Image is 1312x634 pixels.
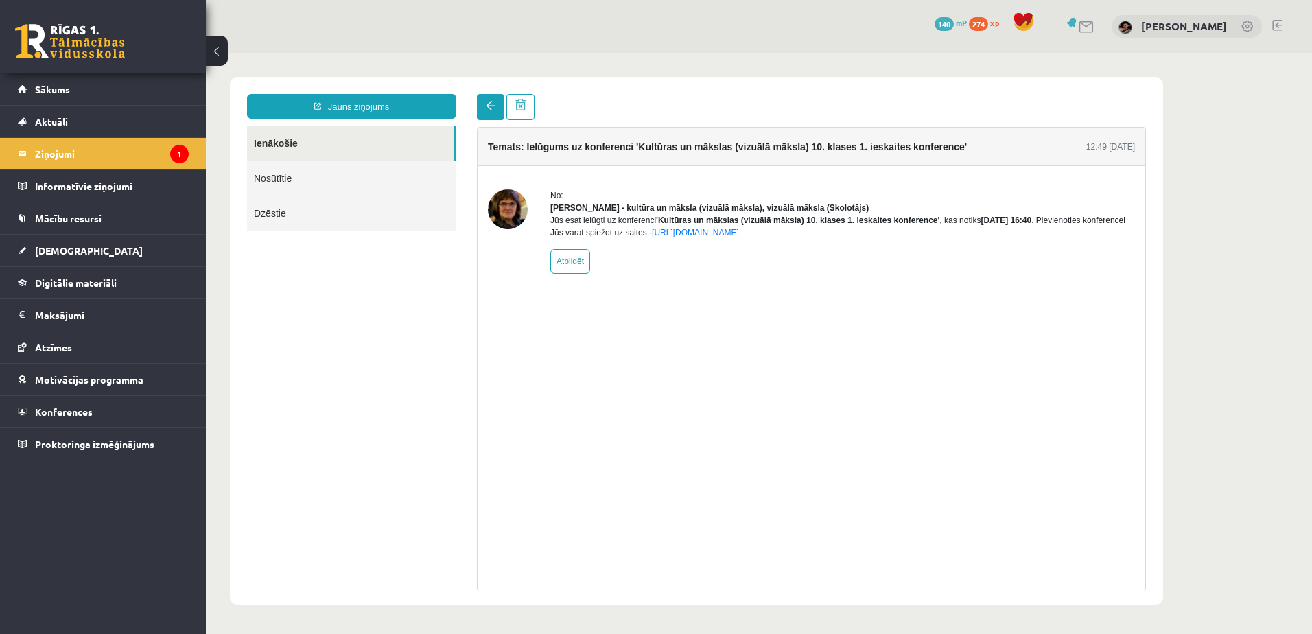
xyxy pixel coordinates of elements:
a: Proktoringa izmēģinājums [18,428,189,460]
a: Maksājumi [18,299,189,331]
span: Motivācijas programma [35,373,143,386]
strong: [PERSON_NAME] - kultūra un māksla (vizuālā māksla), vizuālā māksla (Skolotājs) [344,150,663,160]
b: 'Kultūras un mākslas (vizuālā māksla) 10. klases 1. ieskaites konference' [450,163,734,172]
a: Dzēstie [41,143,250,178]
a: [URL][DOMAIN_NAME] [446,175,533,185]
a: Informatīvie ziņojumi [18,170,189,202]
img: Ilze Kolka - kultūra un māksla (vizuālā māksla), vizuālā māksla [282,137,322,176]
span: Atzīmes [35,341,72,353]
a: Ienākošie [41,73,248,108]
legend: Ziņojumi [35,138,189,169]
a: 140 mP [935,17,967,28]
span: Proktoringa izmēģinājums [35,438,154,450]
span: mP [956,17,967,28]
a: [PERSON_NAME] [1141,19,1227,33]
h4: Temats: Ielūgums uz konferenci 'Kultūras un mākslas (vizuālā māksla) 10. klases 1. ieskaites konf... [282,89,761,99]
div: Jūs esat ielūgti uz konferenci , kas notiks . Pievienoties konferencei Jūs varat spiežot uz saites - [344,161,929,186]
span: 274 [969,17,988,31]
a: Sākums [18,73,189,105]
a: Aktuāli [18,106,189,137]
i: 1 [170,145,189,163]
span: [DEMOGRAPHIC_DATA] [35,244,143,257]
span: Mācību resursi [35,212,102,224]
a: Motivācijas programma [18,364,189,395]
a: Nosūtītie [41,108,250,143]
a: [DEMOGRAPHIC_DATA] [18,235,189,266]
a: Atbildēt [344,196,384,221]
div: No: [344,137,929,149]
a: Mācību resursi [18,202,189,234]
legend: Informatīvie ziņojumi [35,170,189,202]
span: Digitālie materiāli [35,277,117,289]
span: Sākums [35,83,70,95]
span: Aktuāli [35,115,68,128]
b: [DATE] 16:40 [775,163,825,172]
a: Rīgas 1. Tālmācības vidusskola [15,24,125,58]
span: Konferences [35,406,93,418]
div: 12:49 [DATE] [880,88,929,100]
a: Konferences [18,396,189,427]
a: Ziņojumi1 [18,138,189,169]
span: xp [990,17,999,28]
img: Daila Kronberga [1118,21,1132,34]
span: 140 [935,17,954,31]
a: Jauns ziņojums [41,41,250,66]
a: Atzīmes [18,331,189,363]
legend: Maksājumi [35,299,189,331]
a: 274 xp [969,17,1006,28]
a: Digitālie materiāli [18,267,189,298]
